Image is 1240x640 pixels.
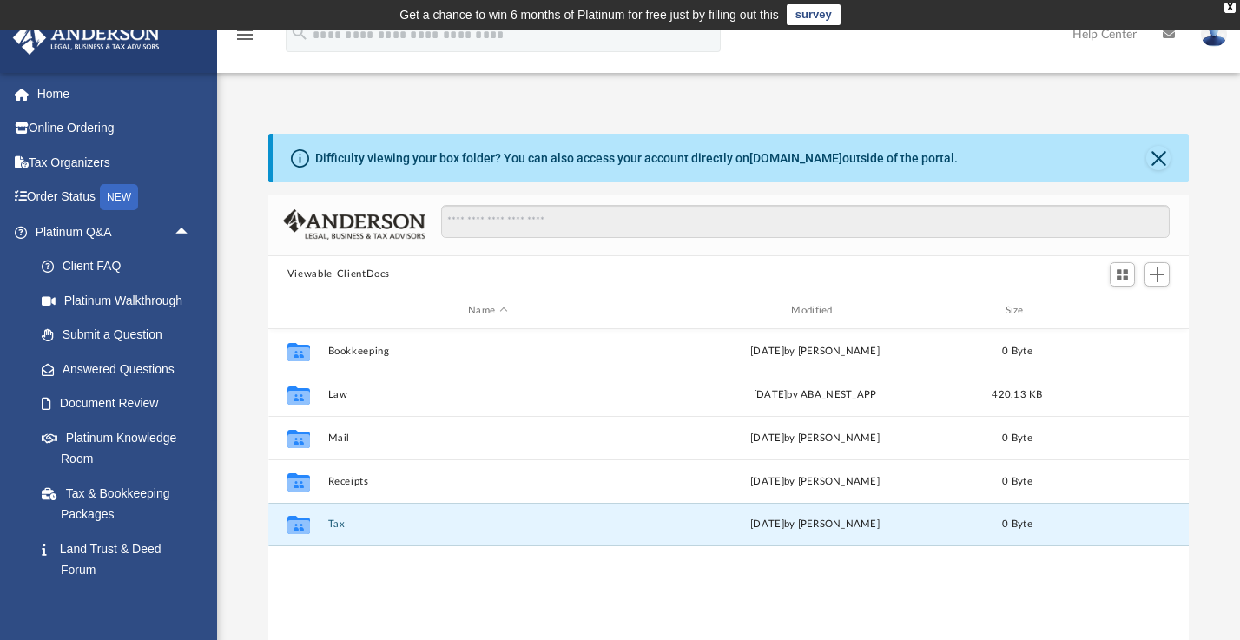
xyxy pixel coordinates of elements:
button: Viewable-ClientDocs [287,267,390,282]
a: Document Review [24,386,217,421]
div: id [276,303,320,319]
div: Size [982,303,1052,319]
img: Anderson Advisors Platinum Portal [8,21,165,55]
img: User Pic [1201,22,1227,47]
a: Tax Organizers [12,145,217,180]
div: [DATE] by ABA_NEST_APP [655,386,974,402]
div: [DATE] by [PERSON_NAME] [655,517,974,532]
a: Client FAQ [24,249,217,284]
i: menu [234,24,255,45]
button: Receipts [327,476,647,487]
a: menu [234,33,255,45]
input: Search files and folders [441,205,1171,238]
a: survey [787,4,841,25]
a: Answered Questions [24,352,217,386]
div: Modified [655,303,975,319]
div: [DATE] by [PERSON_NAME] [655,343,974,359]
span: arrow_drop_up [174,214,208,250]
span: 420.13 KB [992,389,1042,399]
a: Submit a Question [24,318,217,353]
div: [DATE] by [PERSON_NAME] [655,473,974,489]
a: Order StatusNEW [12,180,217,215]
button: Mail [327,432,647,444]
a: Platinum Walkthrough [24,283,217,318]
button: Bookkeeping [327,346,647,357]
button: Close [1146,146,1171,170]
span: 0 Byte [1002,432,1032,442]
a: Tax & Bookkeeping Packages [24,476,217,531]
a: Online Ordering [12,111,217,146]
a: Platinum Knowledge Room [24,420,217,476]
div: NEW [100,184,138,210]
button: Add [1144,262,1171,287]
a: Platinum Q&Aarrow_drop_up [12,214,217,249]
span: 0 Byte [1002,346,1032,355]
div: Get a chance to win 6 months of Platinum for free just by filling out this [399,4,779,25]
div: [DATE] by [PERSON_NAME] [655,430,974,445]
a: [DOMAIN_NAME] [749,151,842,165]
button: Tax [327,518,647,530]
span: 0 Byte [1002,476,1032,485]
span: 0 Byte [1002,519,1032,529]
button: Law [327,389,647,400]
div: close [1224,3,1236,13]
a: Land Trust & Deed Forum [24,531,217,587]
a: Home [12,76,217,111]
div: Name [326,303,647,319]
div: id [1059,303,1181,319]
i: search [290,23,309,43]
button: Switch to Grid View [1110,262,1136,287]
div: Difficulty viewing your box folder? You can also access your account directly on outside of the p... [315,149,958,168]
